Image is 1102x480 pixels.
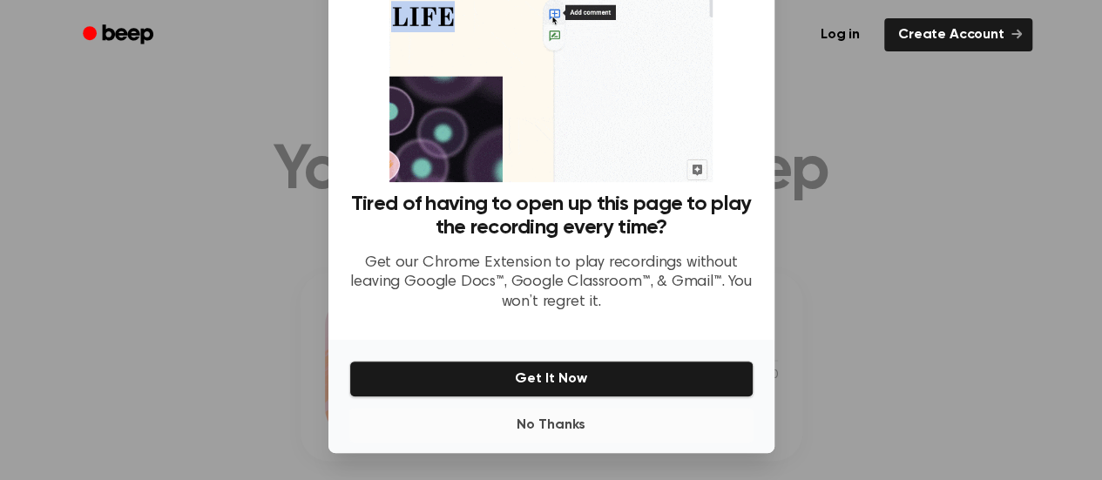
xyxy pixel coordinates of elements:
[349,254,754,313] p: Get our Chrome Extension to play recordings without leaving Google Docs™, Google Classroom™, & Gm...
[349,193,754,240] h3: Tired of having to open up this page to play the recording every time?
[71,18,169,52] a: Beep
[349,408,754,443] button: No Thanks
[807,18,874,51] a: Log in
[884,18,1032,51] a: Create Account
[349,361,754,397] button: Get It Now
